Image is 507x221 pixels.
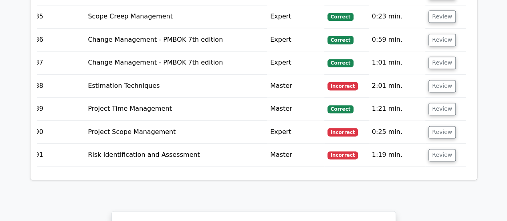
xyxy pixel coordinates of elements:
[428,10,456,23] button: Review
[369,75,426,97] td: 2:01 min.
[32,144,85,166] td: 91
[428,126,456,138] button: Review
[428,57,456,69] button: Review
[32,75,85,97] td: 88
[32,121,85,144] td: 90
[32,97,85,120] td: 89
[327,128,358,136] span: Incorrect
[327,105,353,113] span: Correct
[369,97,426,120] td: 1:21 min.
[85,97,267,120] td: Project Time Management
[32,5,85,28] td: 85
[428,80,456,92] button: Review
[32,28,85,51] td: 86
[369,121,426,144] td: 0:25 min.
[85,144,267,166] td: Risk Identification and Assessment
[428,34,456,46] button: Review
[267,97,324,120] td: Master
[327,82,358,90] span: Incorrect
[327,151,358,159] span: Incorrect
[267,51,324,74] td: Expert
[327,59,353,67] span: Correct
[369,28,426,51] td: 0:59 min.
[327,36,353,44] span: Correct
[267,144,324,166] td: Master
[267,121,324,144] td: Expert
[267,5,324,28] td: Expert
[85,121,267,144] td: Project Scope Management
[85,51,267,74] td: Change Management - PMBOK 7th edition
[327,13,353,21] span: Correct
[369,51,426,74] td: 1:01 min.
[85,75,267,97] td: Estimation Techniques
[369,5,426,28] td: 0:23 min.
[85,28,267,51] td: Change Management - PMBOK 7th edition
[85,5,267,28] td: Scope Creep Management
[428,103,456,115] button: Review
[267,75,324,97] td: Master
[428,149,456,161] button: Review
[369,144,426,166] td: 1:19 min.
[267,28,324,51] td: Expert
[32,51,85,74] td: 87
